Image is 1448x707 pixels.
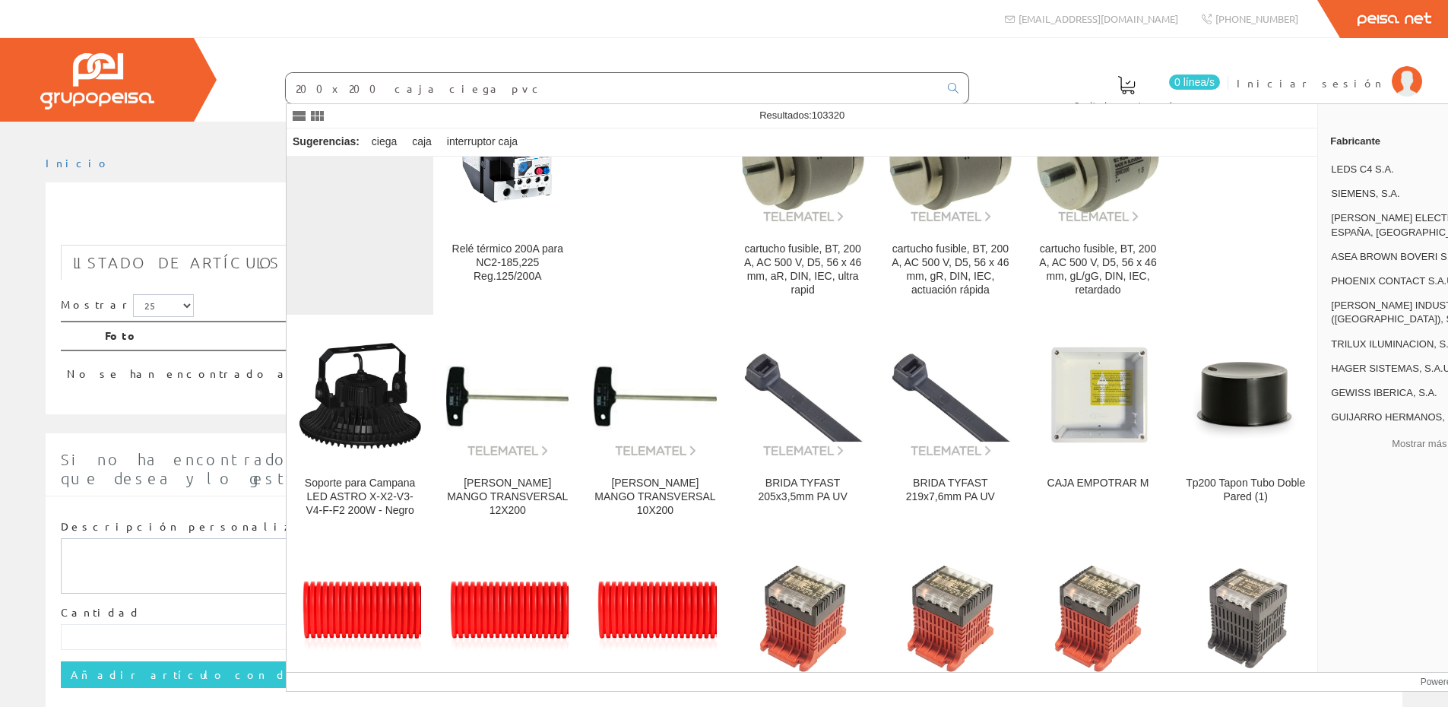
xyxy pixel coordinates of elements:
[406,128,438,156] div: caja
[434,315,581,535] a: LLAVE ALLEN MANGO TRANSVERSAL 12X200 [PERSON_NAME] MANGO TRANSVERSAL 12X200
[1037,243,1159,297] div: cartucho fusible, BT, 200 A, AC 500 V, D5, 56 x 46 mm, gL/gG, DIN, IEC, retardado
[594,335,716,458] img: LLAVE ALLEN MANGO TRANSVERSAL 10X200
[446,477,569,518] div: [PERSON_NAME] MANGO TRANSVERSAL 12X200
[889,477,1012,504] div: BRIDA TYFAST 219x7,6mm PA UV
[742,243,864,297] div: cartucho fusible, BT, 200 A, AC 500 V, D5, 56 x 46 mm, aR, DIN, IEC, ultra rapid
[889,100,1012,223] img: cartucho fusible, BT, 200 A, AC 500 V, D5, 56 x 46 mm, gR, DIN, IEC, actuación rápida
[1237,63,1422,78] a: Iniciar sesión
[61,245,293,281] a: Listado de artículos
[46,156,110,170] a: Inicio
[594,477,716,518] div: [PERSON_NAME] MANGO TRANSVERSAL 10X200
[286,73,939,103] input: Buscar ...
[61,294,194,317] label: Mostrar
[299,343,421,449] img: Soporte para Campana LED ASTRO X-X2-V3-V4-F-F2 200W - Negro
[759,109,844,121] span: Resultados:
[446,576,569,658] img: Tubo Doble Pared Ligero 200mm 250-n Aiscan
[1037,335,1159,458] img: CAJA EMPOTRAR M
[889,335,1012,458] img: BRIDA TYFAST 219x7,6mm PA UV
[299,477,421,518] div: Soporte para Campana LED ASTRO X-X2-V3-V4-F-F2 200W - Negro
[441,128,524,156] div: interruptor caja
[877,315,1024,535] a: BRIDA TYFAST 219x7,6mm PA UV BRIDA TYFAST 219x7,6mm PA UV
[877,81,1024,315] a: cartucho fusible, BT, 200 A, AC 500 V, D5, 56 x 46 mm, gR, DIN, IEC, actuación rápida cartucho fu...
[1237,75,1384,90] span: Iniciar sesión
[889,556,1012,678] img: Qc200 Trafo q 200 Va S-24-48v Polylux
[61,519,331,534] label: Descripción personalizada
[1025,315,1171,535] a: CAJA EMPOTRAR M CAJA EMPOTRAR M
[446,107,569,216] img: Relé térmico 200A para NC2-185,225 Reg.125/200A
[1019,12,1178,25] span: [EMAIL_ADDRESS][DOMAIN_NAME]
[1037,100,1159,223] img: cartucho fusible, BT, 200 A, AC 500 V, D5, 56 x 46 mm, gL/gG, DIN, IEC, retardado
[61,661,556,687] input: Añadir artículo con descripción personalizada
[61,207,1387,237] h1: pvc caja ciega
[61,450,1384,487] span: Si no ha encontrado algún artículo en nuestro catálogo introduzca aquí la cantidad y la descripci...
[742,477,864,504] div: BRIDA TYFAST 205x3,5mm PA UV
[730,81,876,315] a: cartucho fusible, BT, 200 A, AC 500 V, D5, 56 x 46 mm, aR, DIN, IEC, ultra rapid cartucho fusible...
[1037,477,1159,490] div: CAJA EMPOTRAR M
[61,605,141,620] label: Cantidad
[1075,97,1178,113] span: Pedido actual
[581,315,728,535] a: LLAVE ALLEN MANGO TRANSVERSAL 10X200 [PERSON_NAME] MANGO TRANSVERSAL 10X200
[61,350,1247,388] td: No se han encontrado artículos, pruebe con otra búsqueda
[287,315,433,535] a: Soporte para Campana LED ASTRO X-X2-V3-V4-F-F2 200W - Negro Soporte para Campana LED ASTRO X-X2-V...
[812,109,844,121] span: 103320
[1025,81,1171,315] a: cartucho fusible, BT, 200 A, AC 500 V, D5, 56 x 46 mm, gL/gG, DIN, IEC, retardado cartucho fusibl...
[446,335,569,458] img: LLAVE ALLEN MANGO TRANSVERSAL 12X200
[594,576,716,658] img: Tubo Dp-200 N Rollos Iberdrola Aiscan
[299,576,421,658] img: Tubo Doble Pared Ligero 200mm N-250 Barras Aiscan
[446,243,569,284] div: Relé térmico 200A para NC2-185,225 Reg.125/200A
[434,81,581,315] a: Relé térmico 200A para NC2-185,225 Reg.125/200A Relé térmico 200A para NC2-185,225 Reg.125/200A
[366,128,403,156] div: ciega
[1184,556,1307,678] img: Pd200 Trafo. P 200va S-115/230 Polylux
[1184,350,1307,442] img: Tp200 Tapon Tubo Doble Pared (1)
[40,53,154,109] img: Grupo Peisa
[1037,556,1159,678] img: Qb200 Trafo q 200 Va S-12-24v Polylux
[1169,75,1220,90] span: 0 línea/s
[742,556,864,678] img: Qd200 Trafo q 200 Va S-115-230v Polylux
[1215,12,1298,25] span: [PHONE_NUMBER]
[133,294,194,317] select: Mostrar
[287,132,363,153] div: Sugerencias:
[1184,477,1307,504] div: Tp200 Tapon Tubo Doble Pared (1)
[1172,315,1319,535] a: Tp200 Tapon Tubo Doble Pared (1) Tp200 Tapon Tubo Doble Pared (1)
[889,243,1012,297] div: cartucho fusible, BT, 200 A, AC 500 V, D5, 56 x 46 mm, gR, DIN, IEC, actuación rápida
[730,315,876,535] a: BRIDA TYFAST 205x3,5mm PA UV BRIDA TYFAST 205x3,5mm PA UV
[742,335,864,458] img: BRIDA TYFAST 205x3,5mm PA UV
[99,322,1247,350] th: Foto
[742,100,864,223] img: cartucho fusible, BT, 200 A, AC 500 V, D5, 56 x 46 mm, aR, DIN, IEC, ultra rapid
